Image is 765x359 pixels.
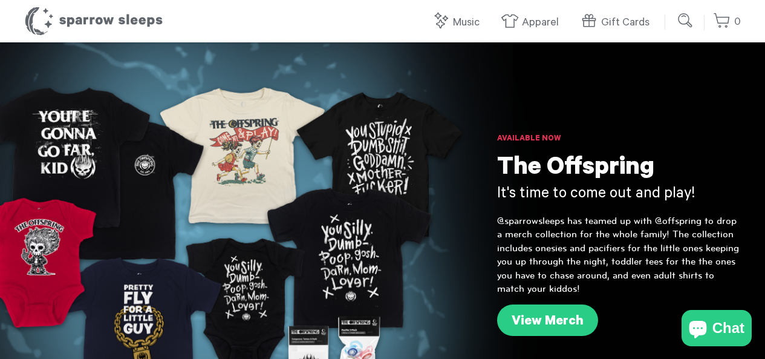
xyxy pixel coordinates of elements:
a: Gift Cards [580,10,656,36]
a: Music [432,10,486,36]
h3: It's time to come out and play! [497,185,741,205]
a: View Merch [497,305,598,336]
a: 0 [713,9,741,35]
h1: Sparrow Sleeps [24,6,163,36]
h6: Available Now [497,133,741,145]
inbox-online-store-chat: Shopify online store chat [678,310,755,349]
a: Apparel [501,10,565,36]
p: @sparrowsleeps has teamed up with @offspring to drop a merch collection for the whole family! The... [497,214,741,295]
h1: The Offspring [497,154,741,185]
input: Submit [674,8,698,33]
